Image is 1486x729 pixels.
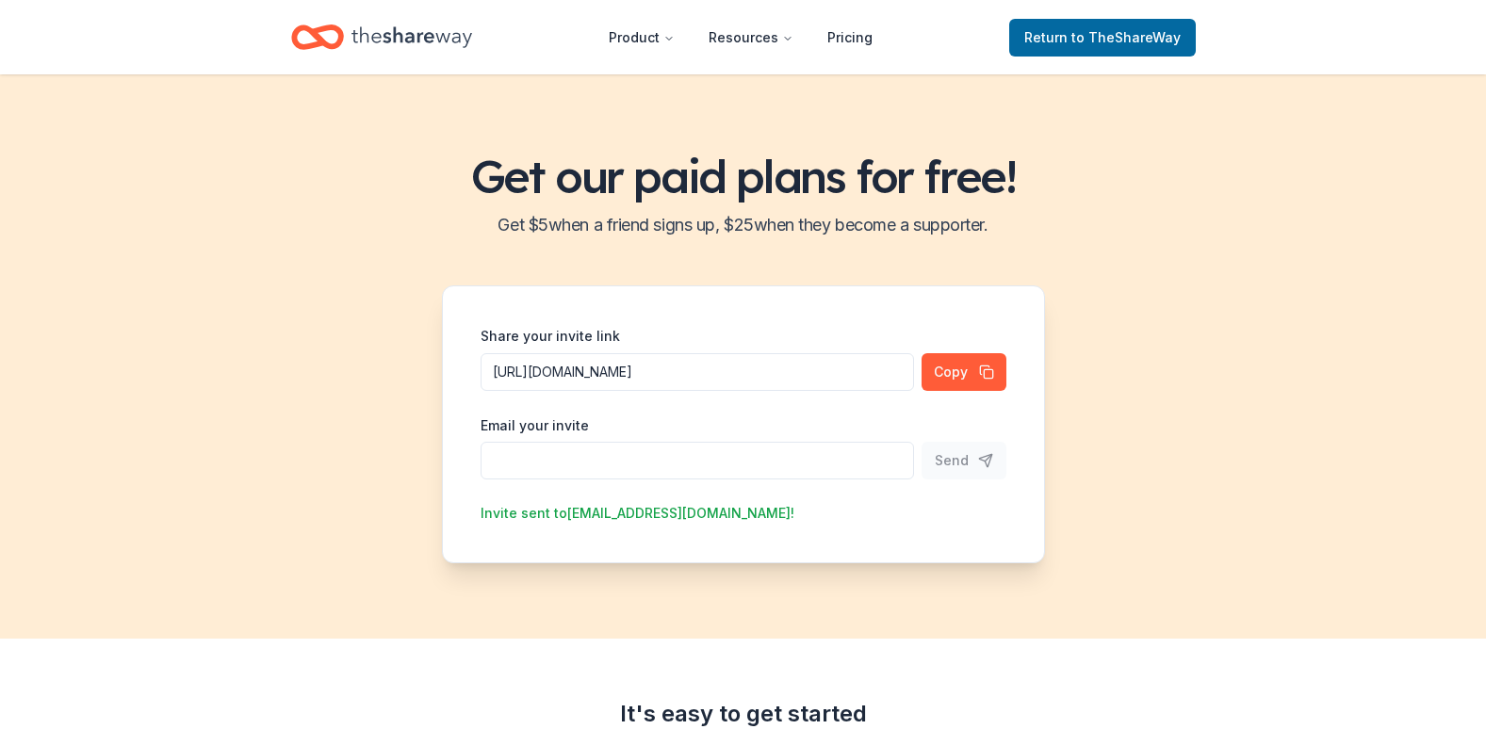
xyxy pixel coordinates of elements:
[481,416,589,435] label: Email your invite
[1071,29,1181,45] span: to TheShareWay
[23,210,1463,240] h2: Get $ 5 when a friend signs up, $ 25 when they become a supporter.
[23,150,1463,202] h1: Get our paid plans for free!
[1024,26,1181,49] span: Return
[291,699,1196,729] div: It's easy to get started
[922,353,1006,391] button: Copy
[291,15,472,59] a: Home
[694,19,808,57] button: Resources
[481,327,620,346] label: Share your invite link
[594,15,888,59] nav: Main
[812,19,888,57] a: Pricing
[594,19,690,57] button: Product
[481,502,914,525] div: Invite sent to [EMAIL_ADDRESS][DOMAIN_NAME] !
[1009,19,1196,57] a: Returnto TheShareWay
